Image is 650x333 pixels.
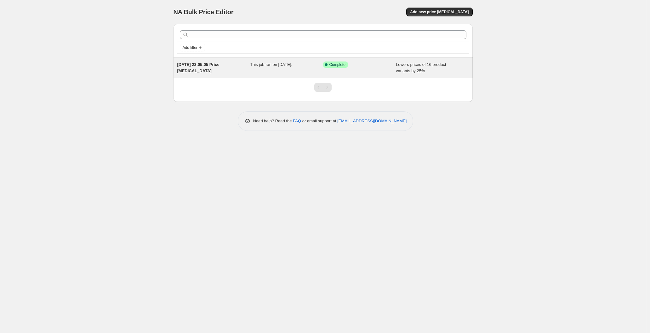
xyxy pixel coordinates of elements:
button: Add new price [MEDICAL_DATA] [406,8,472,16]
button: Add filter [180,44,205,51]
a: FAQ [293,119,301,123]
a: [EMAIL_ADDRESS][DOMAIN_NAME] [337,119,407,123]
span: This job ran on [DATE]. [250,62,292,67]
span: [DATE] 23:05:05 Price [MEDICAL_DATA] [177,62,220,73]
span: Add filter [183,45,197,50]
span: Lowers prices of 16 product variants by 25% [396,62,446,73]
span: Complete [329,62,345,67]
span: or email support at [301,119,337,123]
span: NA Bulk Price Editor [174,9,234,15]
span: Add new price [MEDICAL_DATA] [410,9,469,15]
nav: Pagination [314,83,332,92]
span: Need help? Read the [253,119,293,123]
